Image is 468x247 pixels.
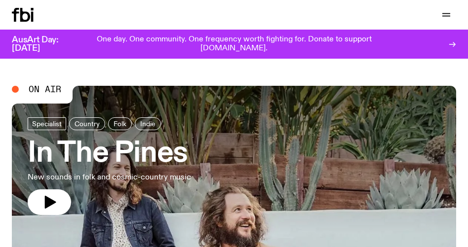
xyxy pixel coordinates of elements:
h3: In The Pines [28,140,191,168]
a: Country [69,117,105,130]
a: Indie [135,117,161,130]
a: Specialist [28,117,66,130]
a: In The PinesNew sounds in folk and cosmic-country music [28,117,191,215]
p: New sounds in folk and cosmic-country music [28,172,191,183]
span: Folk [114,120,126,127]
span: Specialist [32,120,62,127]
p: One day. One community. One frequency worth fighting for. Donate to support [DOMAIN_NAME]. [83,35,385,53]
span: Country [75,120,100,127]
h3: AusArt Day: [DATE] [12,36,75,53]
a: Folk [108,117,132,130]
span: On Air [29,85,61,94]
span: Indie [140,120,156,127]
